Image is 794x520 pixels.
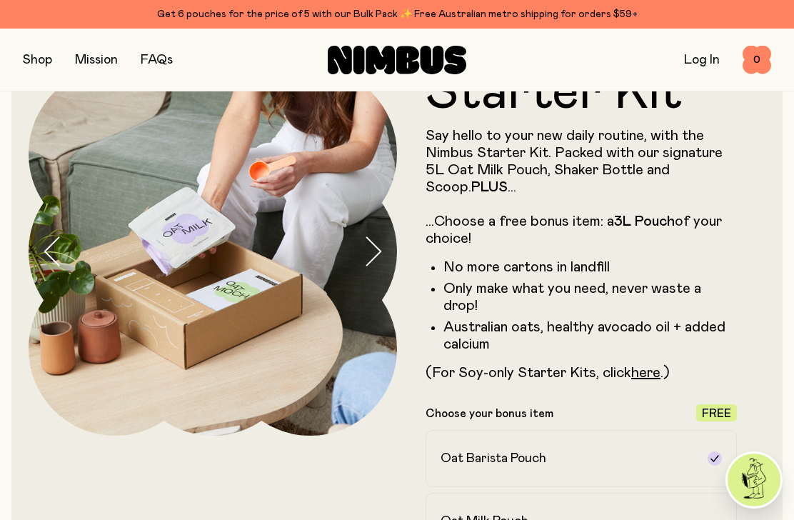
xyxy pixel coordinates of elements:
[702,408,731,419] span: Free
[426,67,737,119] h1: Starter Kit
[426,364,737,381] p: (For Soy-only Starter Kits, click .)
[441,450,546,467] h2: Oat Barista Pouch
[635,214,675,229] strong: Pouch
[471,180,508,194] strong: PLUS
[631,366,660,380] a: here
[443,259,737,276] li: No more cartons in landfill
[426,127,737,247] p: Say hello to your new daily routine, with the Nimbus Starter Kit. Packed with our signature 5L Oa...
[23,6,771,23] div: Get 6 pouches for the price of 5 with our Bulk Pack ✨ Free Australian metro shipping for orders $59+
[684,54,720,66] a: Log In
[443,280,737,314] li: Only make what you need, never waste a drop!
[443,319,737,353] li: Australian oats, healthy avocado oil + added calcium
[75,54,118,66] a: Mission
[614,214,631,229] strong: 3L
[728,454,780,506] img: agent
[426,406,553,421] p: Choose your bonus item
[141,54,173,66] a: FAQs
[743,46,771,74] button: 0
